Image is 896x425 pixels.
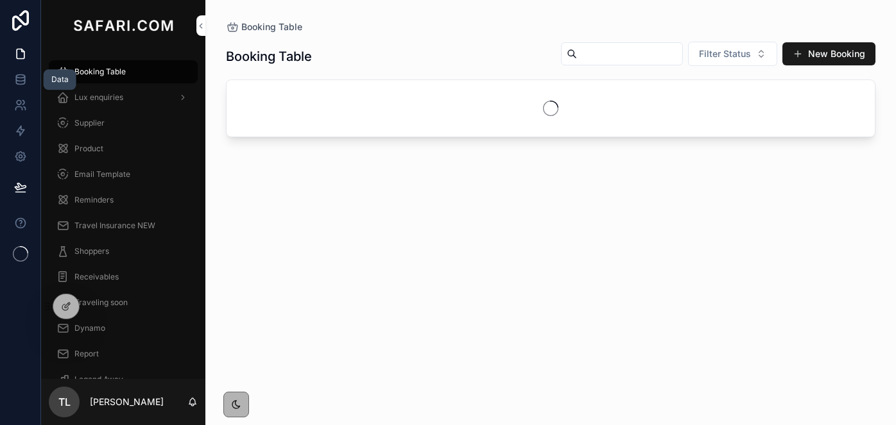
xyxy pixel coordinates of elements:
a: Product [49,137,198,160]
a: Reminders [49,188,198,212]
a: Travel Insurance NEW [49,214,198,237]
span: Filter Status [699,47,751,60]
p: [PERSON_NAME] [90,396,164,408]
div: Data [51,74,69,85]
h1: Booking Table [226,47,312,65]
span: Product [74,144,103,154]
a: Dynamo [49,317,198,340]
span: Booking Table [241,21,302,33]
span: Booking Table [74,67,126,77]
a: Report [49,342,198,365]
span: Travel Insurance NEW [74,221,155,231]
img: App logo [71,15,176,36]
span: Reminders [74,195,114,205]
a: Receivables [49,265,198,288]
div: scrollable content [41,51,205,379]
span: Dynamo [74,323,105,333]
span: Supplier [74,118,105,128]
a: Legend Away [49,368,198,391]
a: Booking Table [226,21,302,33]
span: Email Template [74,169,130,179]
span: Traveling soon [74,297,128,308]
span: TL [58,394,71,410]
span: Receivables [74,272,119,282]
span: Shoppers [74,246,109,256]
span: Report [74,349,99,359]
button: Select Button [688,42,777,66]
a: Email Template [49,163,198,186]
button: New Booking [782,42,875,65]
a: Supplier [49,112,198,135]
a: Booking Table [49,60,198,83]
span: Lux enquiries [74,92,123,103]
a: Shoppers [49,240,198,263]
a: Lux enquiries [49,86,198,109]
a: Traveling soon [49,291,198,314]
span: Legend Away [74,374,123,385]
